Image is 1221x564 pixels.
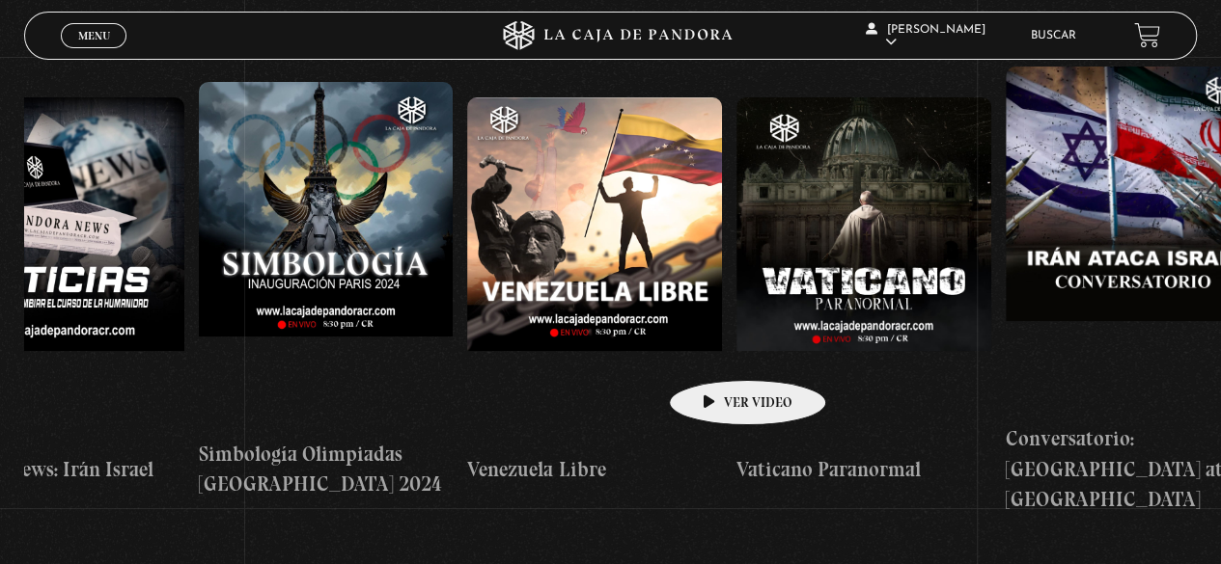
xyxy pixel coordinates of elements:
h4: Venezuela Libre [467,454,722,485]
button: Previous [24,18,58,52]
a: Vaticano Paranormal [736,67,991,515]
span: [PERSON_NAME] [866,24,985,48]
a: Buscar [1031,30,1076,41]
span: Menu [78,30,110,41]
h4: Vaticano Paranormal [736,454,991,485]
a: Simbología Olimpiadas [GEOGRAPHIC_DATA] 2024 [199,67,454,515]
a: View your shopping cart [1134,22,1160,48]
h4: Simbología Olimpiadas [GEOGRAPHIC_DATA] 2024 [199,439,454,499]
a: Venezuela Libre [467,67,722,515]
span: Cerrar [71,45,117,59]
